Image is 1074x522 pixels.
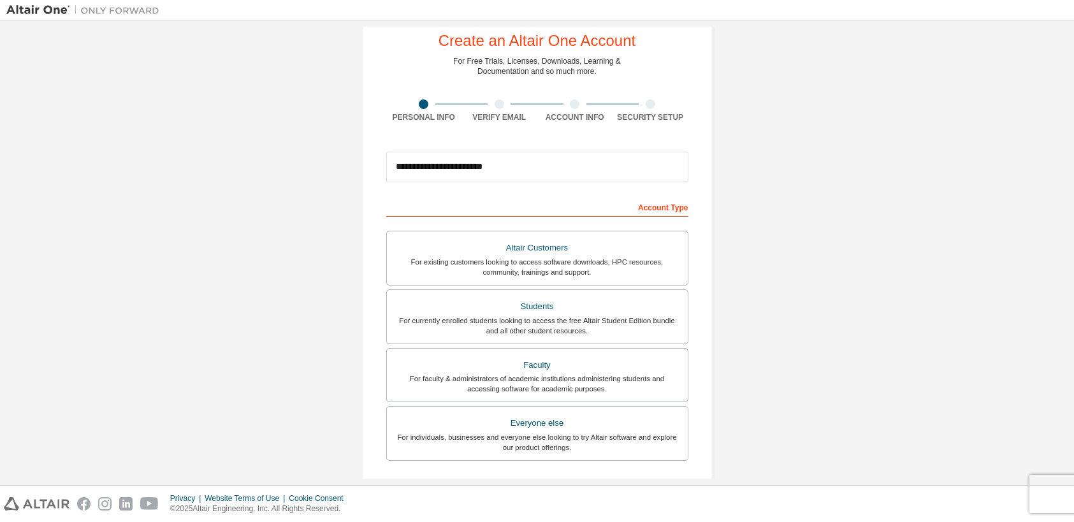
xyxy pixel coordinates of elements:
[395,356,680,374] div: Faculty
[98,497,112,511] img: instagram.svg
[170,504,351,514] p: © 2025 Altair Engineering, Inc. All Rights Reserved.
[6,4,166,17] img: Altair One
[395,298,680,315] div: Students
[395,414,680,432] div: Everyone else
[386,112,462,122] div: Personal Info
[395,373,680,394] div: For faculty & administrators of academic institutions administering students and accessing softwa...
[77,497,91,511] img: facebook.svg
[140,497,159,511] img: youtube.svg
[395,315,680,336] div: For currently enrolled students looking to access the free Altair Student Edition bundle and all ...
[453,56,621,76] div: For Free Trials, Licenses, Downloads, Learning & Documentation and so much more.
[537,112,613,122] div: Account Info
[613,112,688,122] div: Security Setup
[170,493,205,504] div: Privacy
[461,112,537,122] div: Verify Email
[289,493,351,504] div: Cookie Consent
[386,196,688,217] div: Account Type
[395,257,680,277] div: For existing customers looking to access software downloads, HPC resources, community, trainings ...
[119,497,133,511] img: linkedin.svg
[439,33,636,48] div: Create an Altair One Account
[205,493,289,504] div: Website Terms of Use
[4,497,69,511] img: altair_logo.svg
[395,432,680,453] div: For individuals, businesses and everyone else looking to try Altair software and explore our prod...
[395,239,680,257] div: Altair Customers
